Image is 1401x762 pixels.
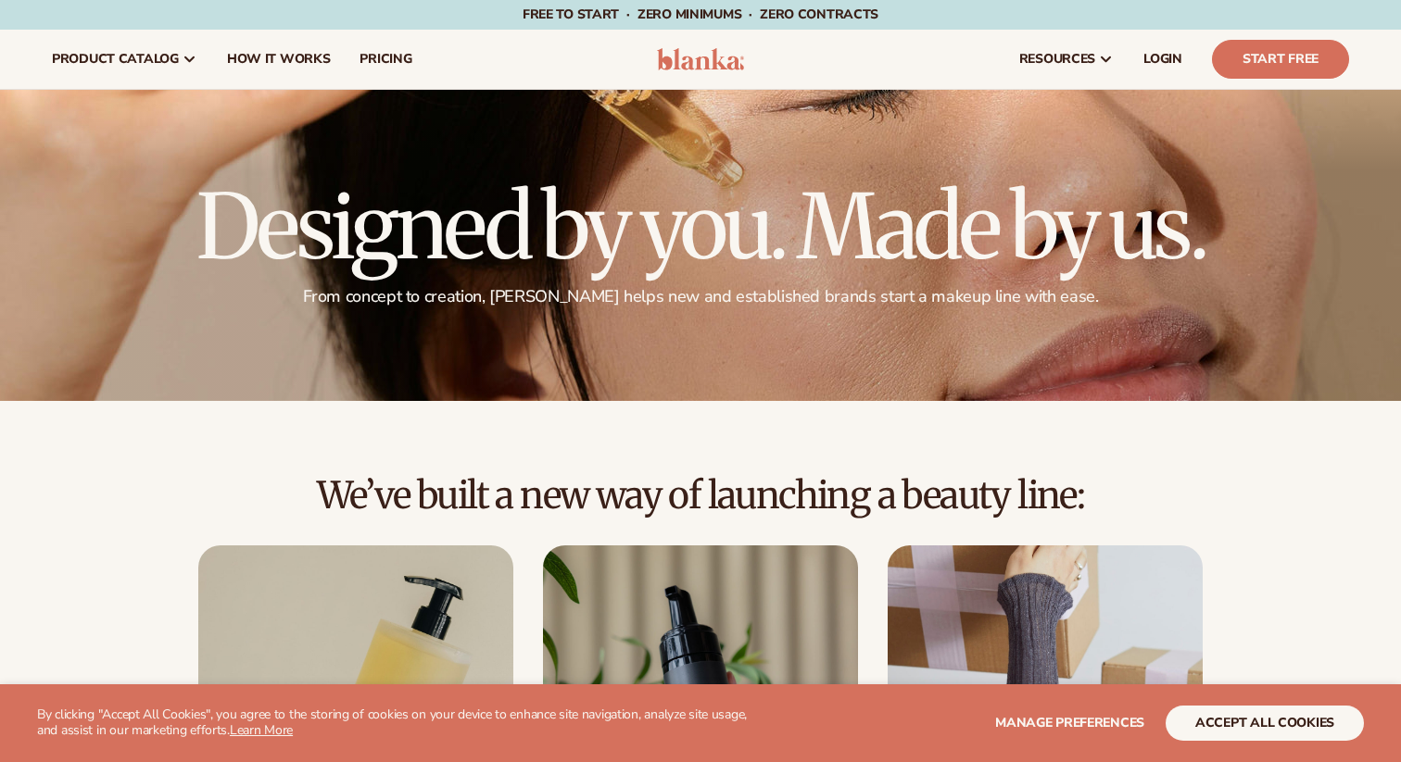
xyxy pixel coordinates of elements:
span: pricing [360,52,411,67]
p: By clicking "Accept All Cookies", you agree to the storing of cookies on your device to enhance s... [37,707,760,739]
span: LOGIN [1143,52,1182,67]
a: Learn More [230,721,293,739]
a: How It Works [212,30,346,89]
span: product catalog [52,52,179,67]
button: Manage preferences [995,706,1144,741]
a: Start Free [1212,40,1349,79]
a: LOGIN [1129,30,1197,89]
p: From concept to creation, [PERSON_NAME] helps new and established brands start a makeup line with... [196,286,1205,307]
span: resources [1019,52,1095,67]
h1: Designed by you. Made by us. [196,182,1205,271]
a: product catalog [37,30,212,89]
h2: We’ve built a new way of launching a beauty line: [52,475,1349,516]
span: Manage preferences [995,714,1144,731]
a: pricing [345,30,426,89]
img: logo [657,48,745,70]
a: resources [1004,30,1129,89]
span: Free to start · ZERO minimums · ZERO contracts [523,6,878,23]
button: accept all cookies [1166,706,1364,741]
span: How It Works [227,52,331,67]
